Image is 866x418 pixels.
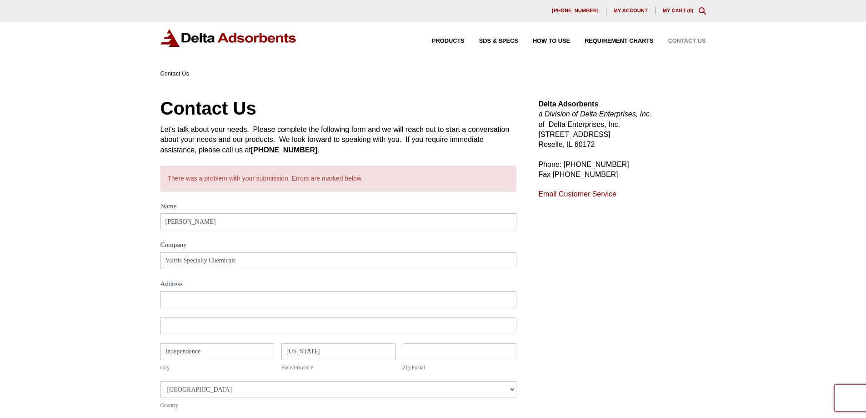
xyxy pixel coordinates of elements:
[160,363,275,372] div: City
[518,38,570,44] a: How to Use
[606,7,656,15] a: My account
[160,166,517,191] div: There was a problem with your submission. Errors are marked below.
[699,7,706,15] div: Toggle Modal Content
[689,8,691,13] span: 0
[432,38,465,44] span: Products
[538,100,598,108] strong: Delta Adsorbents
[281,363,395,372] div: State/Province
[663,8,694,13] a: My Cart (0)
[570,38,653,44] a: Requirement Charts
[533,38,570,44] span: How to Use
[160,99,517,117] h1: Contact Us
[160,201,517,214] label: Name
[251,146,318,154] strong: [PHONE_NUMBER]
[552,8,599,13] span: [PHONE_NUMBER]
[160,70,189,77] span: Contact Us
[403,363,517,372] div: Zip/Postal
[545,7,606,15] a: [PHONE_NUMBER]
[538,110,651,118] em: a Division of Delta Enterprises, Inc.
[585,38,653,44] span: Requirement Charts
[160,401,517,410] div: Country
[614,8,648,13] span: My account
[538,190,616,198] a: Email Customer Service
[538,99,706,150] p: of Delta Enterprises, Inc. [STREET_ADDRESS] Roselle, IL 60172
[160,239,517,252] label: Company
[654,38,706,44] a: Contact Us
[538,160,706,180] p: Phone: [PHONE_NUMBER] Fax [PHONE_NUMBER]
[160,125,517,155] div: Let's talk about your needs. Please complete the following form and we will reach out to start a ...
[160,278,517,292] div: Address
[160,29,297,47] img: Delta Adsorbents
[479,38,518,44] span: SDS & SPECS
[417,38,465,44] a: Products
[668,38,706,44] span: Contact Us
[465,38,518,44] a: SDS & SPECS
